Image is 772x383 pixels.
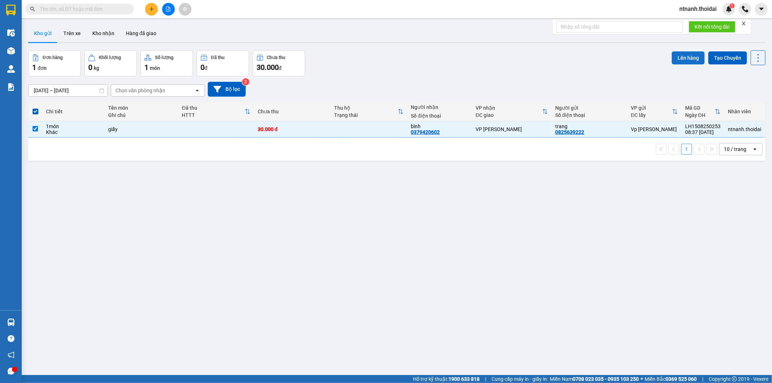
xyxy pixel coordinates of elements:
span: Cung cấp máy in - giấy in: [492,375,548,383]
span: file-add [166,7,171,12]
button: Kết nối tổng đài [689,21,735,33]
div: Số điện thoại [411,113,468,119]
span: 30.000 [257,63,279,72]
span: plus [149,7,154,12]
div: Ghi chú [108,112,175,118]
sup: 1 [730,3,735,8]
div: Ngày ĐH [685,112,715,118]
sup: 2 [242,78,249,85]
div: Số lượng [155,55,173,60]
span: ntnanh.thoidai [674,4,722,13]
th: Toggle SortBy [627,102,682,121]
span: | [702,375,703,383]
span: 1 [731,3,733,8]
button: Trên xe [58,25,87,42]
div: Chưa thu [267,55,286,60]
th: Toggle SortBy [330,102,407,121]
span: message [8,368,14,375]
div: VP nhận [476,105,542,111]
span: close [741,21,746,26]
svg: open [194,88,200,93]
button: Bộ lọc [208,82,246,97]
button: Lên hàng [672,51,705,64]
span: 1 [144,63,148,72]
span: đ [279,65,282,71]
img: phone-icon [742,6,748,12]
div: Chi tiết [46,109,101,114]
div: ĐC giao [476,112,542,118]
button: aim [179,3,191,16]
span: LH1508250253 [76,49,119,56]
th: Toggle SortBy [682,102,724,121]
button: file-add [162,3,175,16]
div: ĐC lấy [631,112,672,118]
span: ⚪️ [641,378,643,380]
span: kg [94,65,99,71]
img: logo [4,26,8,63]
strong: 0708 023 035 - 0935 103 250 [573,376,639,382]
strong: 0369 525 060 [666,376,697,382]
div: Nhân viên [728,109,761,114]
div: Tên món [108,105,175,111]
button: Chưa thu30.000đ [253,50,305,76]
button: Hàng đã giao [120,25,162,42]
button: Khối lượng0kg [84,50,137,76]
div: 08:37 [DATE] [685,129,721,135]
div: Đã thu [182,105,245,111]
span: Miền Nam [550,375,639,383]
span: Kết nối tổng đài [695,23,730,31]
span: question-circle [8,335,14,342]
span: Hỗ trợ kỹ thuật: [413,375,480,383]
div: bình [411,123,468,129]
div: Đã thu [211,55,224,60]
div: HTTT [182,112,245,118]
button: 1 [681,144,692,155]
span: Miền Bắc [645,375,697,383]
img: icon-new-feature [726,6,732,12]
input: Select a date range. [29,85,107,96]
div: Chưa thu [258,109,327,114]
span: aim [182,7,187,12]
button: Đơn hàng1đơn [28,50,81,76]
span: 0 [201,63,204,72]
span: đơn [38,65,47,71]
img: warehouse-icon [7,29,15,37]
span: caret-down [758,6,765,12]
img: warehouse-icon [7,319,15,326]
button: plus [145,3,158,16]
img: solution-icon [7,83,15,91]
img: warehouse-icon [7,47,15,55]
strong: 1900 633 818 [448,376,480,382]
th: Toggle SortBy [472,102,552,121]
button: Số lượng1món [140,50,193,76]
strong: CÔNG TY TNHH DỊCH VỤ DU LỊCH THỜI ĐẠI [13,6,71,29]
span: Chuyển phát nhanh: [GEOGRAPHIC_DATA] - [GEOGRAPHIC_DATA] [11,31,73,57]
button: Kho nhận [87,25,120,42]
input: Tìm tên, số ĐT hoặc mã đơn [40,5,125,13]
div: Mã GD [685,105,715,111]
div: Người gửi [555,105,624,111]
span: đ [204,65,207,71]
div: LH1508250253 [685,123,721,129]
span: copyright [732,376,737,382]
button: Kho gửi [28,25,58,42]
button: caret-down [755,3,768,16]
div: Thu hộ [334,105,398,111]
input: Nhập số tổng đài [556,21,683,33]
img: logo-vxr [6,5,16,16]
div: trang [555,123,624,129]
div: Khối lượng [99,55,121,60]
div: Chọn văn phòng nhận [115,87,165,94]
div: giấy [108,126,175,132]
span: 0 [88,63,92,72]
span: | [485,375,486,383]
div: ntnanh.thoidai [728,126,761,132]
div: Số điện thoại [555,112,624,118]
div: Trạng thái [334,112,398,118]
div: 1 món [46,123,101,129]
div: Người nhận [411,104,468,110]
span: search [30,7,35,12]
span: món [150,65,160,71]
svg: open [752,146,758,152]
span: 1 [32,63,36,72]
